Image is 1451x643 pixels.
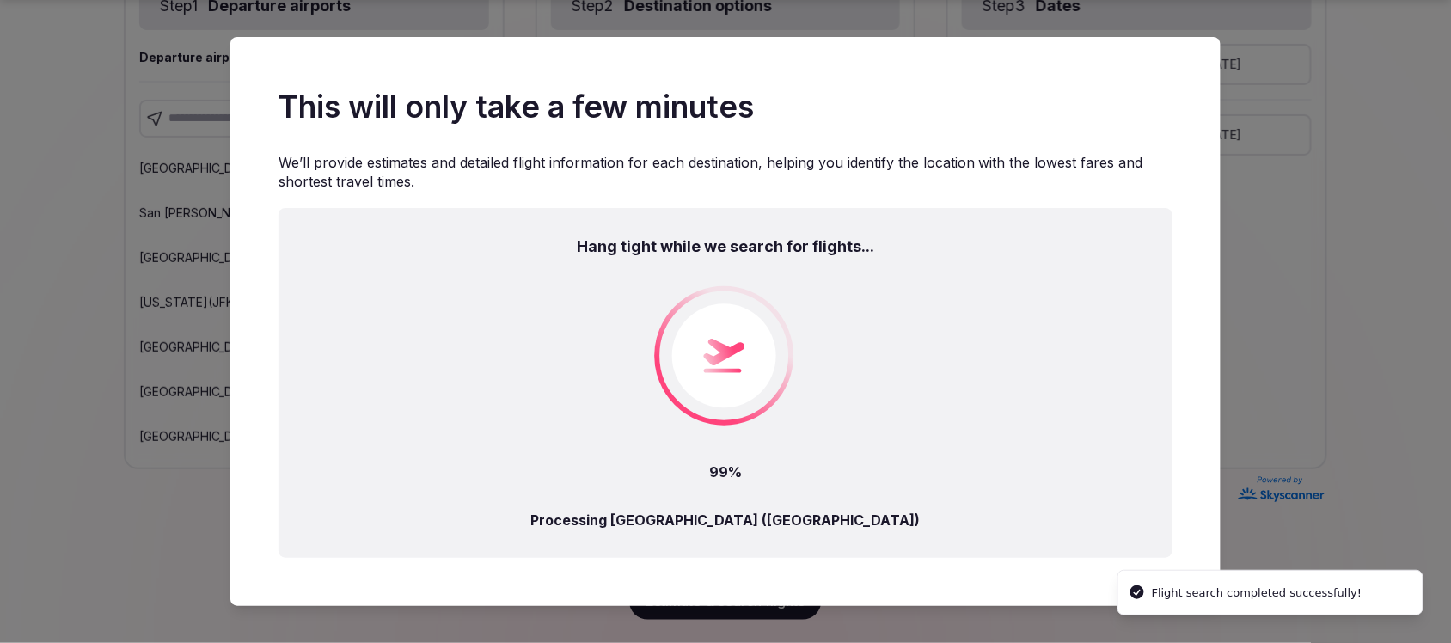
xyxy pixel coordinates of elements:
[279,85,1172,128] p: This will only take a few minutes
[531,510,921,530] p: Processing [GEOGRAPHIC_DATA] ([GEOGRAPHIC_DATA])
[1152,585,1362,602] div: Flight search completed successfully!
[279,153,1172,192] p: We’ll provide estimates and detailed flight information for each destination, helping you identif...
[577,236,874,257] p: Hang tight while we search for flights...
[709,462,742,482] p: 99%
